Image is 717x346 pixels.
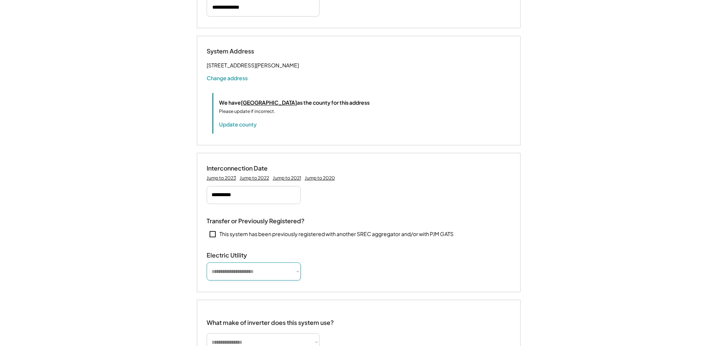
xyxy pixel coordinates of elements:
div: What make of inverter does this system use? [207,311,334,328]
div: This system has been previously registered with another SREC aggregator and/or with PJM GATS [219,230,454,238]
u: [GEOGRAPHIC_DATA] [241,99,297,106]
div: System Address [207,47,282,55]
div: Transfer or Previously Registered? [207,217,304,225]
div: We have as the county for this address [219,99,370,107]
button: Change address [207,74,248,82]
div: Jump to 2021 [273,175,301,181]
div: Jump to 2020 [305,175,335,181]
div: Please update if incorrect. [219,108,275,115]
button: Update county [219,120,257,128]
div: Jump to 2022 [240,175,269,181]
div: Interconnection Date [207,165,282,172]
div: [STREET_ADDRESS][PERSON_NAME] [207,61,299,70]
div: Electric Utility [207,251,282,259]
div: Jump to 2023 [207,175,236,181]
